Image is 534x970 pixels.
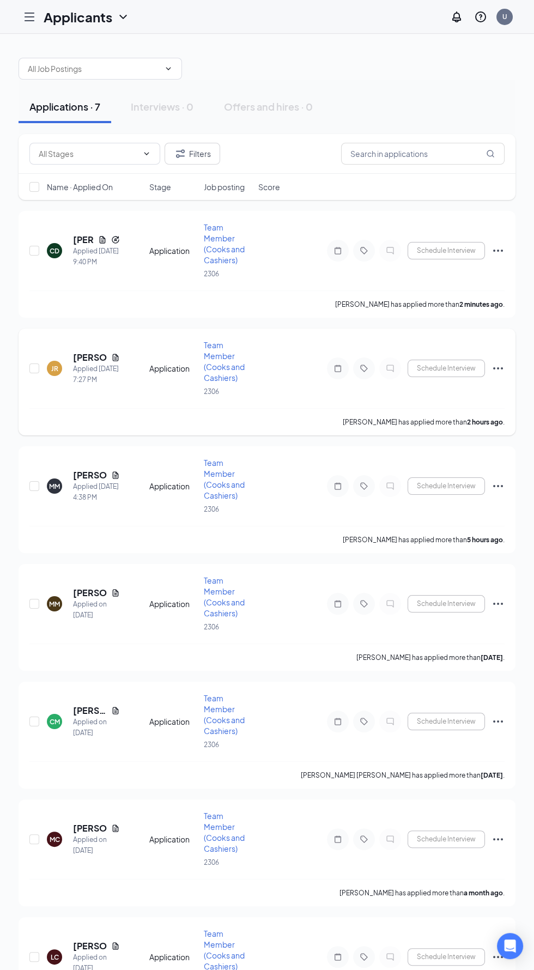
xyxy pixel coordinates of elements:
svg: Document [111,589,120,597]
h5: [PERSON_NAME] [PERSON_NAME] [73,705,107,717]
svg: MagnifyingGlass [486,149,495,158]
h1: Applicants [44,8,112,26]
svg: Tag [357,599,371,608]
span: Team Member (Cooks and Cashiers) [204,693,245,736]
svg: Ellipses [491,480,505,493]
svg: Note [331,835,344,844]
svg: Note [331,482,344,490]
span: Team Member (Cooks and Cashiers) [204,458,245,500]
div: Applied [DATE] 7:27 PM [73,363,120,385]
svg: Note [331,717,344,726]
svg: Ellipses [491,833,505,846]
svg: Tag [357,482,371,490]
svg: Note [331,364,344,373]
input: All Job Postings [28,63,160,75]
button: Filter Filters [165,143,220,165]
svg: Tag [357,246,371,255]
h5: [PERSON_NAME] [73,234,94,246]
span: 2306 [204,741,219,749]
div: Open Intercom Messenger [497,933,523,959]
svg: Document [98,235,107,244]
p: [PERSON_NAME] [PERSON_NAME] has applied more than . [301,771,505,780]
svg: ChevronDown [117,10,130,23]
svg: Hamburger [23,10,36,23]
svg: ChevronDown [142,149,151,158]
div: JR [51,364,58,373]
span: 2306 [204,623,219,631]
div: MC [50,835,60,844]
span: Team Member (Cooks and Cashiers) [204,222,245,265]
svg: Ellipses [491,362,505,375]
svg: Ellipses [491,950,505,963]
h5: [PERSON_NAME] [73,587,107,599]
div: Applied on [DATE] [73,834,120,856]
b: a month ago [464,889,503,897]
b: 5 hours ago [467,536,503,544]
svg: Ellipses [491,244,505,257]
svg: Ellipses [491,715,505,728]
span: Team Member (Cooks and Cashiers) [204,340,245,383]
span: Score [258,181,280,192]
svg: Note [331,246,344,255]
svg: Filter [174,147,187,160]
div: Applied on [DATE] [73,717,120,738]
div: Application [149,716,197,727]
svg: Notifications [450,10,463,23]
div: Application [149,245,197,256]
div: Interviews · 0 [131,100,193,113]
svg: Document [111,706,120,715]
svg: Tag [357,953,371,961]
b: [DATE] [481,653,503,662]
span: Team Member (Cooks and Cashiers) [204,575,245,618]
svg: Document [111,353,120,362]
svg: Reapply [111,235,120,244]
div: Application [149,598,197,609]
b: [DATE] [481,771,503,779]
input: All Stages [39,148,138,160]
p: [PERSON_NAME] has applied more than . [339,888,505,898]
svg: Tag [357,364,371,373]
svg: ChevronDown [164,64,173,73]
div: Application [149,481,197,492]
div: Applied [DATE] 9:40 PM [73,246,120,268]
svg: Tag [357,835,371,844]
span: Job posting [204,181,245,192]
p: [PERSON_NAME] has applied more than . [335,300,505,309]
span: Team Member (Cooks and Cashiers) [204,811,245,853]
svg: Note [331,599,344,608]
div: Applied on [DATE] [73,599,120,621]
div: LC [51,953,59,962]
svg: Note [331,953,344,961]
svg: Ellipses [491,597,505,610]
div: MM [49,599,60,609]
div: MM [49,482,60,491]
div: CM [50,717,60,726]
svg: Tag [357,717,371,726]
b: 2 minutes ago [459,300,503,308]
div: Application [149,834,197,845]
h5: [PERSON_NAME] [73,469,107,481]
h5: [PERSON_NAME] [73,822,107,834]
svg: Document [111,942,120,950]
span: 2306 [204,858,219,866]
input: Search in applications [341,143,505,165]
span: Name · Applied On [47,181,113,192]
div: Applied [DATE] 4:38 PM [73,481,120,503]
p: [PERSON_NAME] has applied more than . [356,653,505,662]
b: 2 hours ago [467,418,503,426]
div: Application [149,951,197,962]
h5: [PERSON_NAME] [73,940,107,952]
svg: QuestionInfo [474,10,487,23]
p: [PERSON_NAME] has applied more than . [343,535,505,544]
span: 2306 [204,270,219,278]
h5: [PERSON_NAME] [73,351,107,363]
div: Application [149,363,197,374]
div: CD [50,246,59,256]
svg: Document [111,471,120,480]
span: 2306 [204,387,219,396]
div: U [502,12,507,21]
span: Stage [149,181,171,192]
span: 2306 [204,505,219,513]
p: [PERSON_NAME] has applied more than . [343,417,505,427]
svg: Document [111,824,120,833]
